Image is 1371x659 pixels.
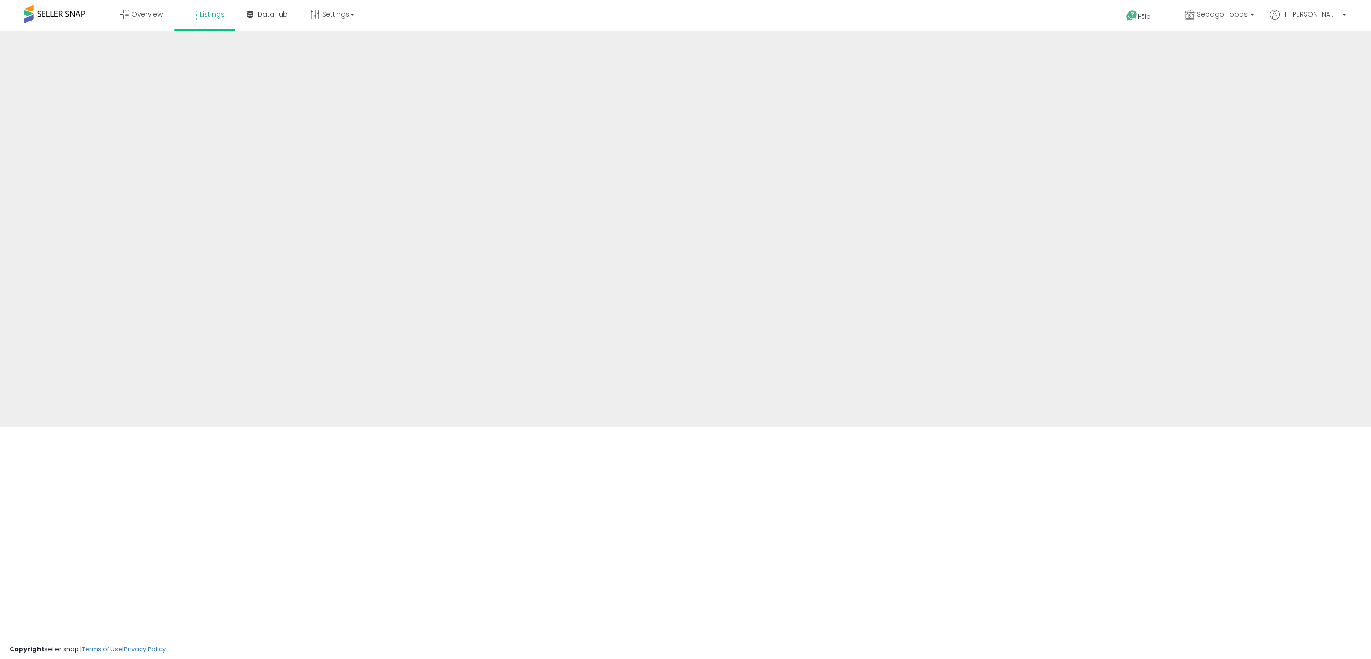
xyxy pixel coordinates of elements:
[1282,10,1339,19] span: Hi [PERSON_NAME]
[1119,2,1169,31] a: Help
[1138,12,1151,21] span: Help
[1270,10,1346,31] a: Hi [PERSON_NAME]
[1126,10,1138,21] i: Get Help
[258,10,288,19] span: DataHub
[131,10,163,19] span: Overview
[200,10,225,19] span: Listings
[1197,10,1248,19] span: Sebago Foods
